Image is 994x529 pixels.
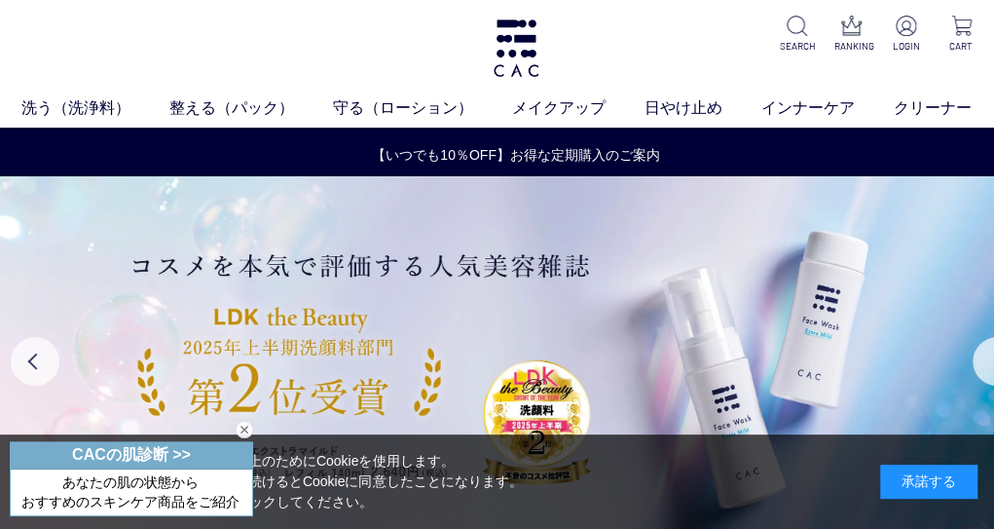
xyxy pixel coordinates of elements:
[11,337,59,386] button: Previous
[943,16,978,54] a: CART
[780,39,815,54] p: SEARCH
[169,96,333,120] a: 整える（パック）
[333,96,512,120] a: 守る（ローション）
[644,96,761,120] a: 日やけ止め
[780,16,815,54] a: SEARCH
[889,16,924,54] a: LOGIN
[17,451,523,512] div: 当サイトでは、お客様へのサービス向上のためにCookieを使用します。 「承諾する」をクリックするか閲覧を続けるとCookieに同意したことになります。 詳細はこちらの をクリックしてください。
[880,465,977,499] div: 承諾する
[889,39,924,54] p: LOGIN
[834,39,869,54] p: RANKING
[834,16,869,54] a: RANKING
[512,96,644,120] a: メイクアップ
[761,96,894,120] a: インナーケア
[491,19,541,77] img: logo
[21,96,169,120] a: 洗う（洗浄料）
[943,39,978,54] p: CART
